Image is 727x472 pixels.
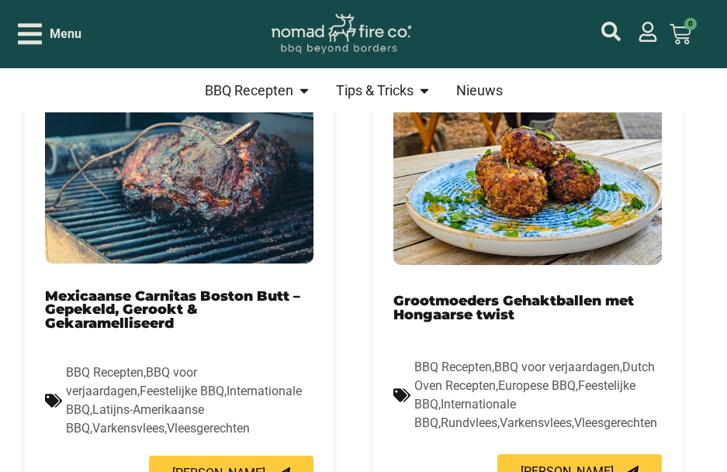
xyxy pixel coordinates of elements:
img: Mexicaanse carnitas BBQ recept Heydehoeve Boston Butt [45,31,313,264]
a: Grootmoeders Gehaktballen met Hongaarse twist [393,292,634,322]
a: BBQ Recepten [414,360,492,374]
div: Open/Close Menu [18,20,81,47]
a: Europese BBQ [498,378,576,393]
a: Mexicaanse Carnitas Boston Butt – Gepekeld, Gerookt & Gekaramelliseerd [45,288,300,331]
a: Rundvlees [441,415,497,430]
a: 0 [651,14,710,54]
a: BBQ voor verjaardagen [494,360,620,374]
a: Nieuws [456,74,503,106]
a: Varkensvlees [92,421,164,436]
a: Tips & Tricks [336,74,414,106]
a: Vleesgerechten [167,421,250,436]
span: , , , , , , , , [414,360,657,430]
a: mijn account [638,22,658,42]
a: Latijns-Amerikaanse BBQ [66,402,204,436]
span: Menu [50,25,81,43]
span: , , , , , , [66,365,302,436]
a: BBQ voor verjaardagen [66,365,197,398]
img: Nomad Logo [272,14,411,55]
a: Feestelijke BBQ [140,384,224,398]
a: mijn account [601,22,621,41]
a: Internationale BBQ [66,384,302,417]
a: BBQ Recepten [205,74,293,106]
a: Internationale BBQ [414,397,516,430]
a: BBQ Recepten [66,365,144,380]
a: Vleesgerechten [574,415,657,430]
span: 0 [684,18,697,30]
img: Grootmoeders Gehaktballen met Hongaarse twist [393,33,662,265]
a: Varkensvlees [500,415,572,430]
